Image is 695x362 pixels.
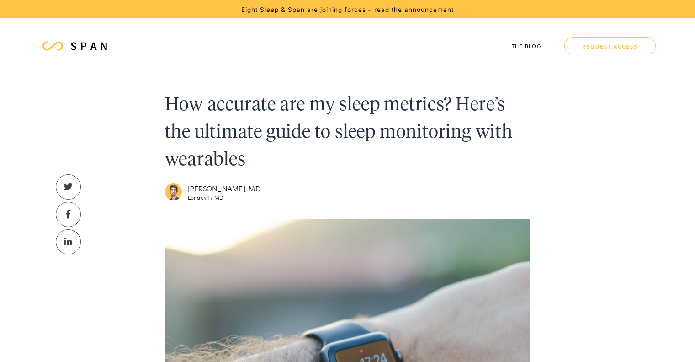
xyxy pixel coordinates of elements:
a:  [56,174,81,200]
a: Eight Sleep & Span are joining forces – read the announcement [241,5,454,13]
div:  [64,182,73,191]
a:  [56,202,81,227]
a: request access [564,37,656,54]
a: The Blog [498,27,555,64]
h2: [PERSON_NAME], MD [188,184,260,193]
div:  [66,210,71,219]
h1: How accurate are my sleep metrics? Here’s the ultimate guide to sleep monitoring with wearables [165,92,531,174]
div:  [64,237,73,246]
a:  [56,229,81,254]
h3: Longevity MD [188,195,260,200]
div: The Blog [512,43,541,49]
